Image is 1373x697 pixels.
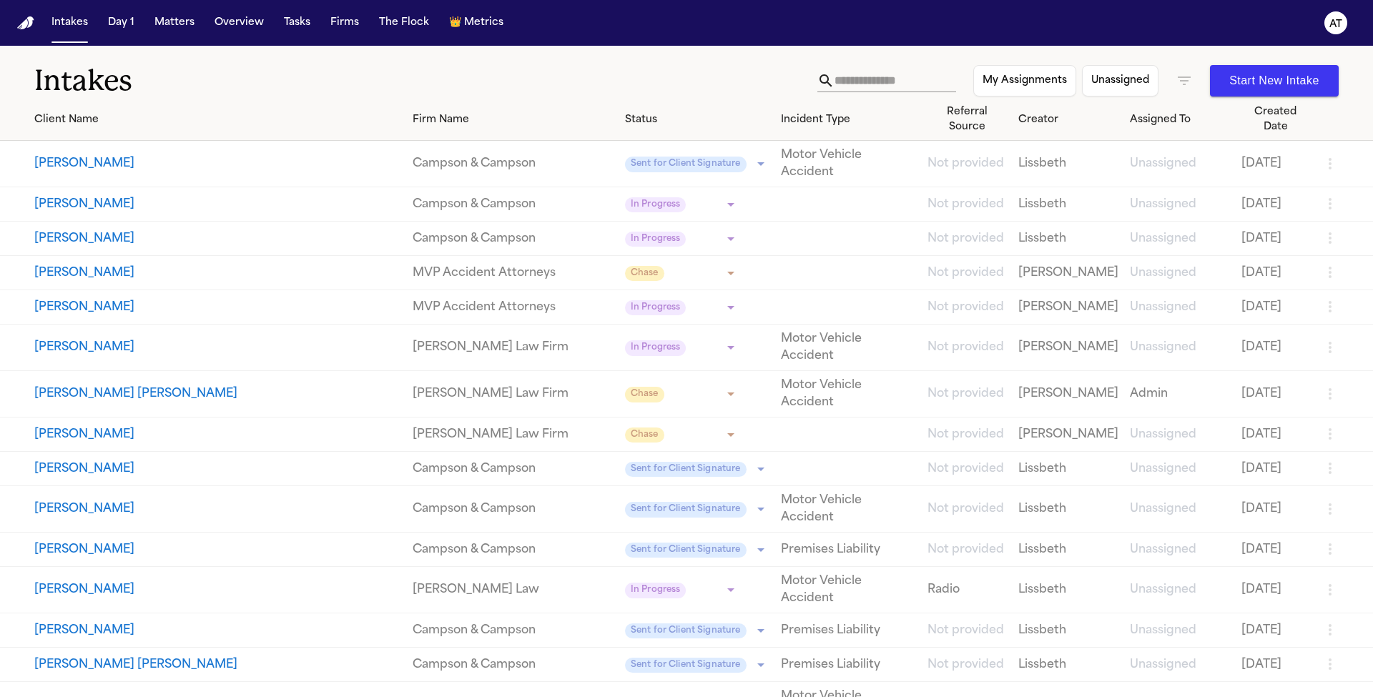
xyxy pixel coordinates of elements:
div: Update intake status [625,580,739,600]
button: View details for Jennifer Trieles [34,426,401,443]
a: View details for Lynnette Carwin [1130,622,1230,639]
span: Not provided [927,625,1004,636]
a: View details for Tairon Luster [927,500,1007,518]
button: Tasks [278,10,316,36]
a: View details for Tairon Luster [1241,500,1310,518]
div: Update intake status [625,154,769,174]
span: Not provided [927,233,1004,244]
a: Firms [325,10,365,36]
div: Update intake status [625,425,739,445]
img: Finch Logo [17,16,34,30]
a: View details for Desarai Kinnemore [1130,581,1230,598]
div: Creator [1018,112,1118,127]
div: Update intake status [625,384,739,404]
a: View details for Ana A Ramos Figueroa [1241,656,1310,673]
a: View details for Willie Wilcher [927,541,1007,558]
span: Unassigned [1130,659,1196,671]
a: View details for Dominique Mclaughlin [1241,196,1310,213]
a: View details for Mo Alkadri [1241,299,1310,316]
span: Not provided [927,659,1004,671]
a: View details for Anita Brandy [1130,385,1230,402]
div: Update intake status [625,459,769,479]
a: View details for Dominique Mclaughlin [1018,196,1118,213]
a: View details for Willie Wilcher [1018,541,1118,558]
a: View details for Jennifer Trieles [1018,426,1118,443]
button: The Flock [373,10,435,36]
span: Sent for Client Signature [625,658,747,673]
a: View details for Johnathan Gore [1130,460,1230,478]
span: Unassigned [1130,199,1196,210]
span: In Progress [625,232,686,247]
span: Chase [625,387,664,402]
a: View details for Lynnette Carwin [1241,622,1310,639]
button: View details for Desarai Kinnemore [34,581,401,598]
a: Home [17,16,34,30]
a: View details for Johnathan Gore [1018,460,1118,478]
button: View details for Lynnette Carwin [34,622,401,639]
div: Firm Name [413,112,614,127]
button: Matters [149,10,200,36]
a: View details for Anita Brandy [413,385,614,402]
a: View details for Desarai Kinnemore [1241,581,1310,598]
button: Overview [209,10,270,36]
span: Chase [625,427,664,443]
a: View details for Jennifer Trieles [927,426,1007,443]
span: Sent for Client Signature [625,462,747,478]
a: View details for Lynnette Carwin [927,622,1007,639]
button: View details for Mo Alkadri [34,299,401,316]
a: View details for Willie Wilcher [1241,541,1310,558]
button: crownMetrics [443,10,509,36]
span: Not provided [927,463,1004,475]
button: My Assignments [973,65,1076,97]
div: Update intake status [625,229,739,249]
a: View details for Johnathan Gore [34,460,401,478]
a: View details for BEVERLY BURAS [1130,339,1230,356]
a: View details for Tairon Luster [1018,500,1118,518]
a: View details for BEVERLY BURAS [1241,339,1310,356]
span: Unassigned [1130,302,1196,313]
a: View details for Desarai Kinnemore [781,573,916,607]
div: Update intake status [625,540,769,560]
a: View details for Jennifer Trieles [1241,426,1310,443]
div: Referral Source [927,104,1007,134]
a: View details for Ana A Ramos Figueroa [1018,656,1118,673]
button: Intakes [46,10,94,36]
a: View details for Stacey Cardoza [1241,265,1310,282]
button: Unassigned [1082,65,1158,97]
div: Update intake status [625,194,739,214]
a: View details for Mo Alkadri [1130,299,1230,316]
span: Not provided [927,158,1004,169]
span: In Progress [625,300,686,316]
span: Unassigned [1130,544,1196,555]
button: View details for Tairon Luster [34,500,401,518]
span: Not provided [927,388,1004,400]
a: View details for Sonia Anthopoulos [927,230,1007,247]
a: View details for Sonia Anthopoulos [1241,230,1310,247]
div: Update intake status [625,655,769,675]
a: View details for Jennifer Trieles [413,426,614,443]
button: View details for Ana A Ramos Figueroa [34,656,401,673]
button: View details for Stacey Cardoza [34,265,401,282]
span: Not provided [927,199,1004,210]
a: View details for Tairon Luster [781,492,916,526]
span: Sent for Client Signature [625,543,747,558]
span: Unassigned [1130,625,1196,636]
a: View details for Sonia Anthopoulos [413,230,614,247]
button: Day 1 [102,10,140,36]
a: View details for Lynnette Carwin [413,622,614,639]
a: View details for Johnathan Gore [1241,460,1310,478]
a: View details for Anita Brandy [781,377,916,411]
span: Sent for Client Signature [625,623,747,639]
div: Created Date [1241,104,1310,134]
a: View details for Isaiah Thomas [1241,155,1310,172]
a: View details for Desarai Kinnemore [927,581,1007,598]
button: View details for BEVERLY BURAS [34,339,401,356]
a: View details for Sonia Anthopoulos [1018,230,1118,247]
